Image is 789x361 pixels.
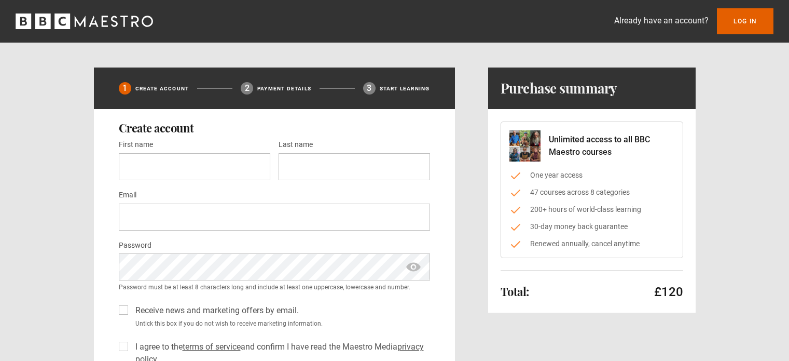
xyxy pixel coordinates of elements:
[549,133,674,158] p: Unlimited access to all BBC Maestro courses
[119,239,151,252] label: Password
[509,170,674,181] li: One year access
[509,187,674,198] li: 47 courses across 8 categories
[501,285,529,298] h2: Total:
[241,82,253,95] div: 2
[119,139,153,151] label: First name
[16,14,153,29] svg: BBC Maestro
[509,204,674,215] li: 200+ hours of world-class learning
[131,304,299,317] label: Receive news and marketing offers by email.
[509,221,674,232] li: 30-day money back guarantee
[501,80,617,97] h1: Purchase summary
[614,15,709,27] p: Already have an account?
[119,283,430,292] small: Password must be at least 8 characters long and include at least one uppercase, lowercase and num...
[119,189,136,202] label: Email
[717,8,773,34] a: Log In
[119,122,430,134] h2: Create account
[405,253,422,280] span: show password
[131,319,430,328] small: Untick this box if you do not wish to receive marketing information.
[257,85,311,92] p: Payment details
[654,284,683,300] p: £120
[380,85,430,92] p: Start learning
[363,82,376,95] div: 3
[183,342,241,352] a: terms of service
[509,238,674,249] li: Renewed annually, cancel anytime
[119,82,131,95] div: 1
[279,139,313,151] label: Last name
[135,85,189,92] p: Create Account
